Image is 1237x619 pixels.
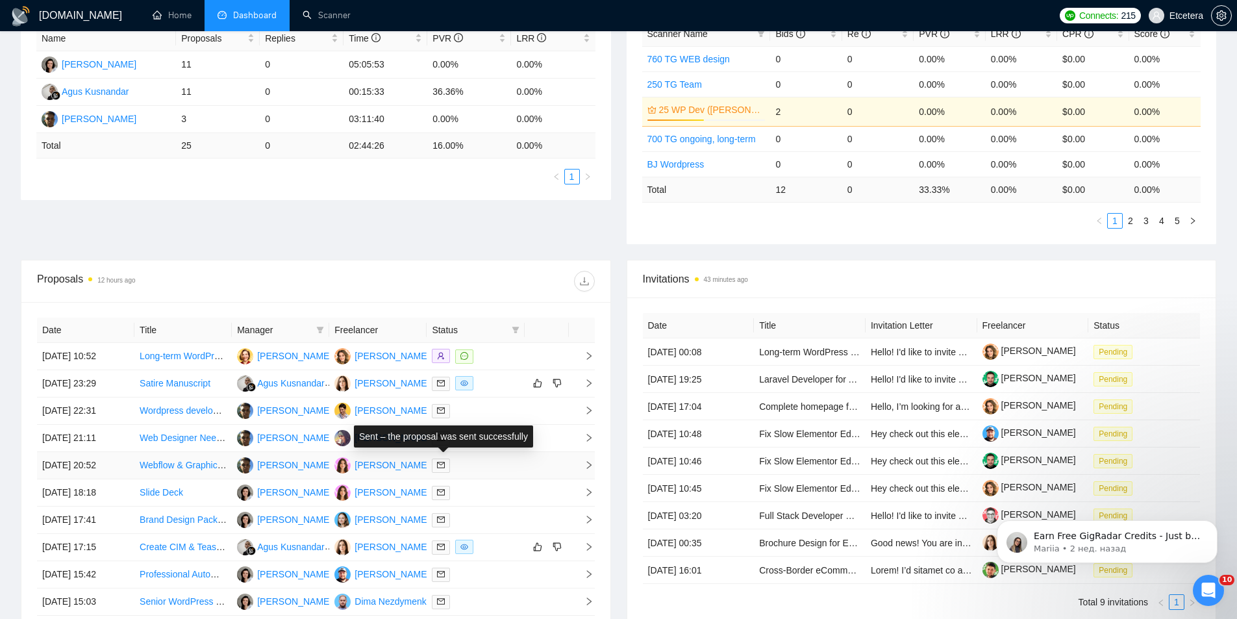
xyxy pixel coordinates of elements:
[237,512,253,528] img: TT
[334,457,351,474] img: PD
[237,486,332,497] a: TT[PERSON_NAME]
[1129,71,1201,97] td: 0.00%
[1185,213,1201,229] button: right
[982,425,999,442] img: c1_wsTOCKuO63Co51oG6zVrBFnXkp1W6BZHtXIXSeYHRBGcUh-uNMjL9v5gRR6SRuG
[334,541,429,551] a: AV[PERSON_NAME]
[432,33,463,44] span: PVR
[454,33,463,42] span: info-circle
[511,133,595,158] td: 0.00 %
[1121,8,1135,23] span: 215
[553,378,562,388] span: dislike
[940,29,949,38] span: info-circle
[29,39,50,60] img: Profile image for Mariia
[1093,373,1138,384] a: Pending
[770,46,842,71] td: 0
[237,375,253,392] img: AK
[914,71,985,97] td: 0.00%
[1093,454,1132,468] span: Pending
[257,458,332,472] div: [PERSON_NAME]
[257,540,325,554] div: Agus Kusnandar
[647,105,656,114] span: crown
[509,320,522,340] span: filter
[759,374,985,385] a: Laravel Developer for AI-Powered App (App for farmers)
[643,366,755,393] td: [DATE] 19:25
[914,151,985,177] td: 0.00%
[257,512,332,527] div: [PERSON_NAME]
[42,86,129,96] a: AKAgus Kusnandar
[1093,345,1132,359] span: Pending
[344,79,427,106] td: 00:15:33
[56,50,224,62] p: Message from Mariia, sent 2 нед. назад
[218,10,227,19] span: dashboard
[754,366,866,393] td: Laravel Developer for AI-Powered App (App for farmers)
[237,539,253,555] img: AK
[759,429,962,439] a: Fix Slow Elementor Editor / Optimize Performance
[247,383,256,392] img: gigradar-bm.png
[564,169,580,184] li: 1
[1160,29,1169,38] span: info-circle
[233,10,277,21] span: Dashboard
[986,126,1057,151] td: 0.00%
[265,31,329,45] span: Replies
[1093,399,1132,414] span: Pending
[314,320,327,340] span: filter
[1012,29,1021,38] span: info-circle
[42,111,58,127] img: AP
[914,126,985,151] td: 0.00%
[659,103,763,117] a: 25 WP Dev ([PERSON_NAME] B)
[134,370,232,398] td: Satire Manuscript
[511,106,595,133] td: 0.00%
[1123,213,1138,229] li: 2
[1079,8,1118,23] span: Connects:
[237,377,325,388] a: AKAgus Kusnandar
[1129,46,1201,71] td: 0.00%
[237,405,332,415] a: AP[PERSON_NAME]
[257,403,332,418] div: [PERSON_NAME]
[437,461,445,469] span: mail
[334,514,429,524] a: VY[PERSON_NAME]
[549,375,565,391] button: dislike
[1188,599,1196,607] span: right
[437,598,445,605] span: mail
[140,433,395,443] a: Web Designer Needed to Modernize & Elevate Agency Website
[176,51,260,79] td: 11
[355,349,429,363] div: [PERSON_NAME]
[37,343,134,370] td: [DATE] 10:52
[437,379,445,387] span: mail
[36,133,176,158] td: Total
[553,173,560,181] span: left
[260,51,344,79] td: 0
[1093,401,1138,411] a: Pending
[647,29,708,39] span: Scanner Name
[176,106,260,133] td: 3
[181,31,245,45] span: Proposals
[427,51,511,79] td: 0.00%
[759,483,962,494] a: Fix Slow Elementor Editor / Optimize Performance
[176,79,260,106] td: 11
[842,126,914,151] td: 0
[1093,372,1132,386] span: Pending
[237,348,253,364] img: AM
[1062,29,1093,39] span: CPR
[1092,213,1107,229] li: Previous Page
[344,133,427,158] td: 02:44:26
[237,596,332,606] a: TT[PERSON_NAME]
[140,487,183,498] a: Slide Deck
[754,338,866,366] td: Long-term WordPress Developer, Pixel Perfect Figma to Elementor builds. Custom themes. PHP knowledge
[1093,483,1138,493] a: Pending
[140,405,345,416] a: Wordpress developer to help with website changes
[982,371,999,387] img: c1j3LM-P8wYGiNJFOz_ykoDtzB4IbR1eXHCmdn6mkzey13rf0U2oYvbmCfs7AXqnBj
[257,349,332,363] div: [PERSON_NAME]
[1123,214,1138,228] a: 2
[516,33,546,44] span: LRR
[237,350,332,360] a: AM[PERSON_NAME]
[334,375,351,392] img: AV
[257,594,332,609] div: [PERSON_NAME]
[1108,214,1122,228] a: 1
[986,151,1057,177] td: 0.00%
[51,91,60,100] img: gigradar-bm.png
[257,376,325,390] div: Agus Kusnandar
[334,405,466,415] a: DB[PERSON_NAME] Bronfain
[584,173,592,181] span: right
[565,170,579,184] a: 1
